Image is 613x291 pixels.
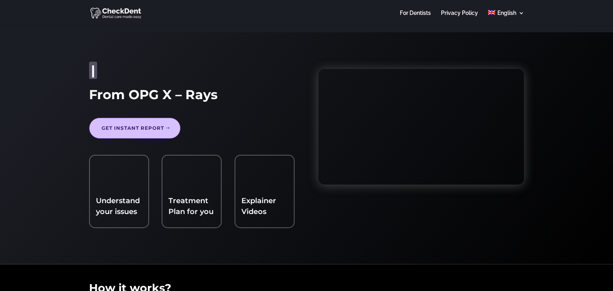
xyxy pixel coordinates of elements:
[441,10,478,26] a: Privacy Policy
[90,6,142,19] img: CheckDent
[89,118,181,139] a: Get Instant report
[96,196,140,216] span: Understand your issues
[168,196,214,216] a: Treatment Plan for you
[89,87,295,106] h1: From OPG X – Rays
[497,10,516,16] span: English
[400,10,431,26] a: For Dentists
[241,196,276,216] a: Explainer Videos
[318,69,524,185] iframe: How to Upload Your X-Ray & Get Instant Second Opnion
[488,10,524,26] a: English
[91,62,95,78] span: |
